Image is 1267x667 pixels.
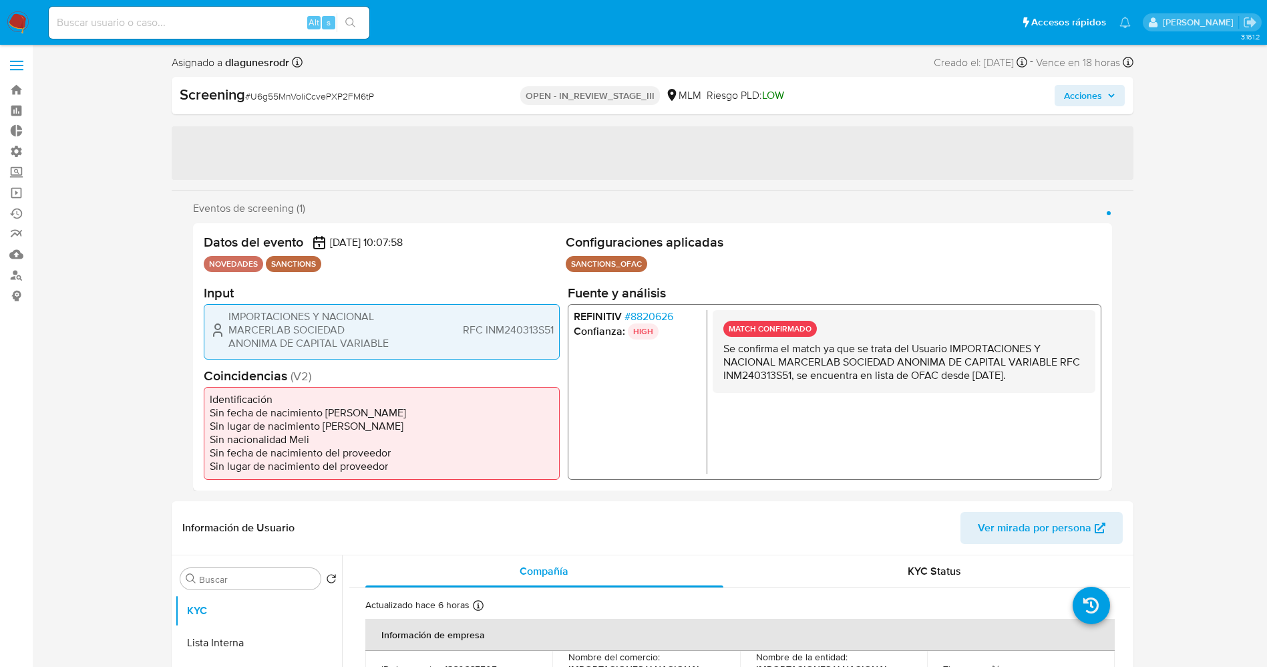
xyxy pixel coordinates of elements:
span: - [1030,53,1033,72]
b: Screening [180,84,245,105]
span: # U6g55MnVoIiCcvePXP2FM6tP [245,90,374,103]
span: Alt [309,16,319,29]
p: Actualizado hace 6 horas [365,599,470,612]
button: Buscar [186,573,196,584]
a: Notificaciones [1119,17,1131,28]
span: KYC Status [908,563,961,579]
div: MLM [665,88,701,103]
th: Información de empresa [365,619,1115,651]
span: ‌ [172,126,1133,180]
div: Creado el: [DATE] [934,53,1027,72]
b: dlagunesrodr [222,55,289,70]
h1: Información de Usuario [182,521,295,535]
span: Asignado a [172,55,289,70]
button: Volver al orden por defecto [326,573,337,588]
button: KYC [175,595,342,627]
button: search-icon [337,13,364,32]
p: Nombre del comercio : [568,651,660,663]
button: Ver mirada por persona [960,512,1123,544]
span: LOW [762,88,784,103]
button: Acciones [1055,85,1125,106]
button: Lista Interna [175,627,342,659]
p: OPEN - IN_REVIEW_STAGE_III [520,86,660,105]
input: Buscar usuario o caso... [49,14,369,31]
span: Ver mirada por persona [978,512,1091,544]
span: Riesgo PLD: [707,88,784,103]
a: Salir [1243,15,1257,29]
input: Buscar [199,573,315,585]
p: jesica.barrios@mercadolibre.com [1163,16,1238,29]
span: Vence en 18 horas [1036,55,1120,70]
span: Accesos rápidos [1031,15,1106,29]
span: s [327,16,331,29]
p: Nombre de la entidad : [756,651,848,663]
span: Acciones [1064,85,1102,106]
span: Compañía [520,563,568,579]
